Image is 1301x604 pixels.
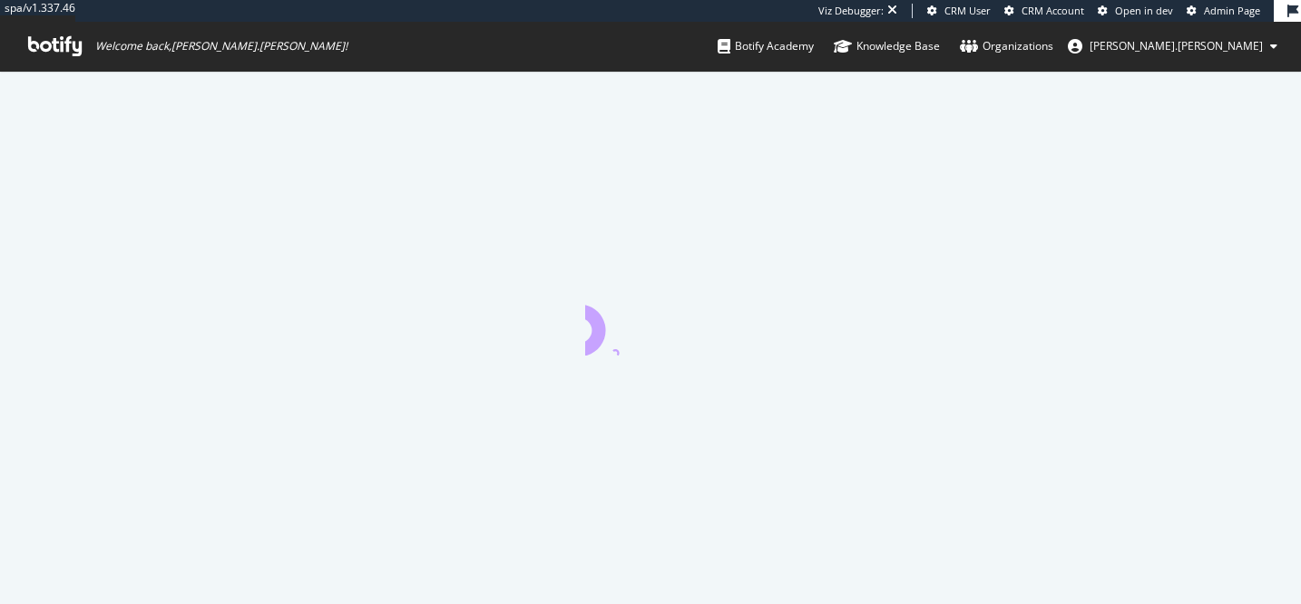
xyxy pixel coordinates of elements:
[1204,4,1260,17] span: Admin Page
[960,37,1053,55] div: Organizations
[927,4,991,18] a: CRM User
[1187,4,1260,18] a: Admin Page
[1022,4,1084,17] span: CRM Account
[1115,4,1173,17] span: Open in dev
[834,37,940,55] div: Knowledge Base
[1098,4,1173,18] a: Open in dev
[718,37,814,55] div: Botify Academy
[95,39,347,54] span: Welcome back, [PERSON_NAME].[PERSON_NAME] !
[1090,38,1263,54] span: charles.lemaire
[834,22,940,71] a: Knowledge Base
[960,22,1053,71] a: Organizations
[1053,32,1292,61] button: [PERSON_NAME].[PERSON_NAME]
[818,4,884,18] div: Viz Debugger:
[944,4,991,17] span: CRM User
[718,22,814,71] a: Botify Academy
[585,290,716,356] div: animation
[1004,4,1084,18] a: CRM Account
